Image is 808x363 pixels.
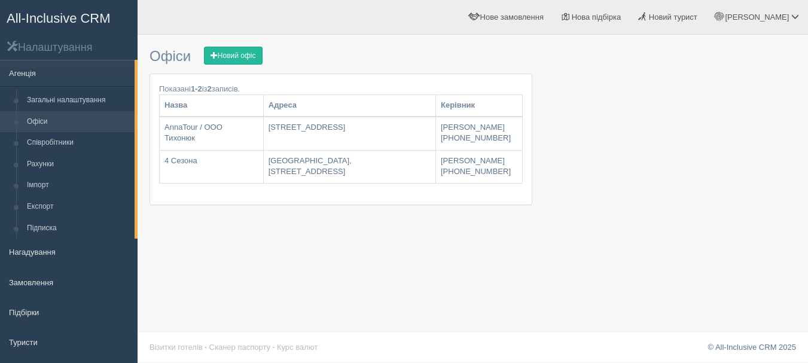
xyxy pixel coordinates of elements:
a: All-Inclusive CRM [1,1,137,33]
a: [GEOGRAPHIC_DATA], [STREET_ADDRESS] [264,151,435,183]
span: All-Inclusive CRM [7,11,111,26]
span: Нова підбірка [572,13,621,22]
span: Новий турист [649,13,697,22]
th: Назва [160,95,264,117]
b: 2 [208,84,212,93]
a: Загальні налаштування [22,90,135,111]
a: Експорт [22,196,135,218]
a: © All-Inclusive CRM 2025 [708,343,796,352]
span: · [205,343,207,352]
th: Адреса [263,95,435,117]
a: Рахунки [22,154,135,175]
a: [STREET_ADDRESS] [264,117,435,150]
a: Співробітники [22,132,135,154]
span: Офіси [150,48,191,64]
a: Підписка [22,218,135,239]
a: [PERSON_NAME][PHONE_NUMBER] [436,117,522,150]
a: Офіси [22,111,135,133]
div: Показані із записів. [159,83,523,94]
span: · [273,343,275,352]
a: Візитки готелів [150,343,203,352]
b: 1-2 [191,84,202,93]
a: Курс валют [277,343,318,352]
a: Сканер паспорту [209,343,270,352]
a: [PERSON_NAME][PHONE_NUMBER] [436,151,522,183]
a: AnnaTour / ООО Тихонюк [160,117,263,150]
a: 4 Сезона [160,151,263,183]
span: [PERSON_NAME] [725,13,789,22]
a: Новий офіс [204,47,263,65]
a: Імпорт [22,175,135,196]
th: Керівник [435,95,522,117]
span: Нове замовлення [480,13,544,22]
